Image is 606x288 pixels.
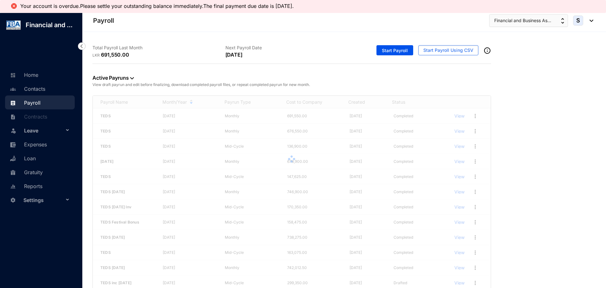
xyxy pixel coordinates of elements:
a: Active Payruns [92,75,134,81]
span: Financial and Business As... [494,17,551,24]
img: log [6,21,21,30]
img: contract-unselected.99e2b2107c0a7dd48938.svg [10,114,16,120]
a: Contracts [8,113,47,120]
li: Gratuity [5,165,75,179]
img: dropdown-black.8e83cc76930a90b1a4fdb6d089b7bf3a.svg [586,20,593,22]
img: report-unselected.e6a6b4230fc7da01f883.svg [10,184,16,189]
img: home-unselected.a29eae3204392db15eaf.svg [10,72,16,78]
img: up-down-arrow.74152d26bf9780fbf563ca9c90304185.svg [561,18,564,24]
img: nav-icon-left.19a07721e4dec06a274f6d07517f07b7.svg [78,42,85,50]
span: Start Payroll Using CSV [423,47,473,53]
a: Expenses [8,141,47,148]
img: settings-unselected.1febfda315e6e19643a1.svg [10,197,16,203]
button: Start Payroll [376,45,413,55]
p: Financial and ... [21,21,78,29]
a: Home [8,72,38,78]
span: Start Payroll [382,47,408,54]
img: alert-icon-error.ae2eb8c10aa5e3dc951a89517520af3a.svg [10,2,18,10]
li: Your account is overdue.Please settle your outstanding balance immediately.The final payment due ... [20,3,297,9]
p: Payroll [93,16,114,25]
button: Financial and Business As... [489,14,568,27]
li: Loan [5,151,75,165]
img: loan-unselected.d74d20a04637f2d15ab5.svg [10,156,16,162]
a: Loan [8,155,36,162]
a: Contacts [8,86,45,92]
a: Payroll [8,100,41,106]
li: Reports [5,179,75,193]
p: View draft payrun and edit before finalizing, download completed payroll files, or repeat complet... [92,82,491,88]
img: people-unselected.118708e94b43a90eceab.svg [10,86,16,92]
li: Payroll [5,95,75,109]
img: payroll.289672236c54bbec4828.svg [10,100,16,106]
p: 691,550.00 [101,51,129,58]
button: Start Payroll Using CSV [418,45,478,55]
img: dropdown-black.8e83cc76930a90b1a4fdb6d089b7bf3a.svg [130,77,134,79]
li: Expenses [5,137,75,151]
p: Next Payroll Date [225,45,358,51]
li: Contacts [5,82,75,95]
p: Total Payroll Last Month [92,45,225,51]
img: leave-unselected.2934df6273408c3f84d9.svg [10,127,16,134]
p: [DATE] [225,51,243,58]
a: Gratuity [8,169,43,175]
span: Leave [24,124,64,137]
span: S [576,18,580,23]
p: LKR [92,52,101,58]
span: Settings [23,194,64,206]
li: Contracts [5,109,75,123]
img: info-outined.c2a0bb1115a2853c7f4cb4062ec879bc.svg [483,47,491,54]
li: Home [5,68,75,82]
a: Reports [8,183,42,189]
img: expense-unselected.2edcf0507c847f3e9e96.svg [10,142,16,148]
img: gratuity-unselected.a8c340787eea3cf492d7.svg [10,170,16,175]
